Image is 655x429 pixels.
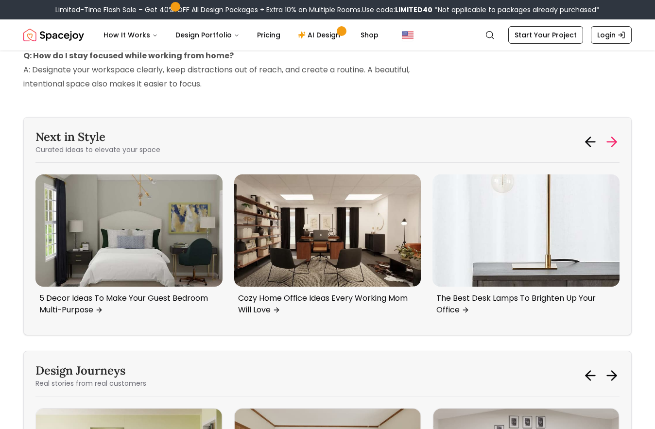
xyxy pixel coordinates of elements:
[508,26,583,44] a: Start Your Project
[362,5,432,15] span: Use code:
[432,174,620,287] img: Next in Style - The Best Desk Lamps To Brighten Up Your Office
[35,174,223,320] a: Next in Style - 5 Decor Ideas To Make Your Guest Bedroom Multi-Purpose5 Decor Ideas To Make Your ...
[402,29,414,41] img: United States
[35,378,146,388] p: Real stories from real customers
[23,49,412,91] p: A: Designate your workspace clearly, keep distractions out of reach, and create a routine. A beau...
[249,25,288,45] a: Pricing
[395,5,432,15] b: LIMITED40
[23,50,234,61] strong: Q: How do I stay focused while working from home?
[35,174,620,323] div: Carousel
[23,19,632,51] nav: Global
[591,26,632,44] a: Login
[39,292,215,316] p: 5 Decor Ideas To Make Your Guest Bedroom Multi-Purpose
[168,25,247,45] button: Design Portfolio
[290,25,351,45] a: AI Design
[23,25,84,45] a: Spacejoy
[23,25,84,45] img: Spacejoy Logo
[35,174,223,323] div: 6 / 6
[55,5,600,15] div: Limited-Time Flash Sale – Get 40% OFF All Design Packages + Extra 10% on Multiple Rooms.
[432,5,600,15] span: *Not applicable to packages already purchased*
[35,363,146,378] h3: Design Journeys
[35,129,160,145] h3: Next in Style
[353,25,386,45] a: Shop
[234,174,421,287] img: Next in Style - Cozy Home Office Ideas Every Working Mom Will Love
[238,292,414,316] p: Cozy Home Office Ideas Every Working Mom Will Love
[35,174,223,287] img: Next in Style - 5 Decor Ideas To Make Your Guest Bedroom Multi-Purpose
[234,174,421,320] a: Next in Style - Cozy Home Office Ideas Every Working Mom Will LoveCozy Home Office Ideas Every Wo...
[436,292,612,316] p: The Best Desk Lamps To Brighten Up Your Office
[96,25,386,45] nav: Main
[432,174,620,320] a: Next in Style - The Best Desk Lamps To Brighten Up Your OfficeThe Best Desk Lamps To Brighten Up ...
[432,174,620,323] div: 2 / 6
[35,145,160,154] p: Curated ideas to elevate your space
[234,174,421,323] div: 1 / 6
[96,25,166,45] button: How It Works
